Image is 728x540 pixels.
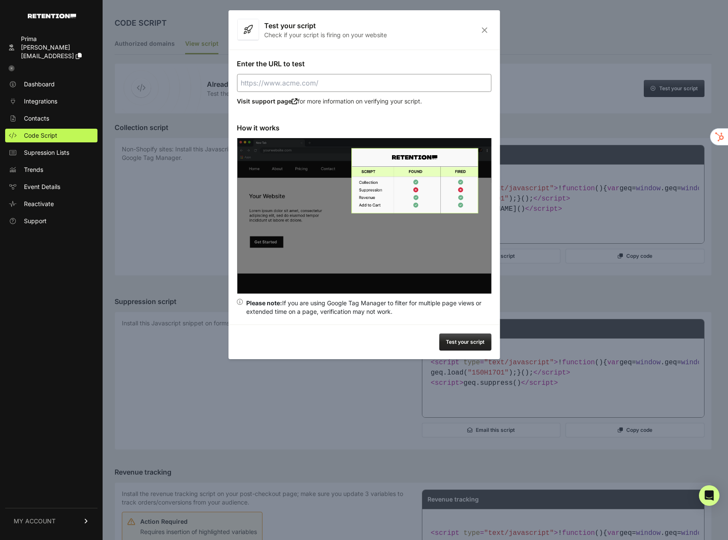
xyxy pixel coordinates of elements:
[24,131,57,140] span: Code Script
[28,14,76,18] img: Retention.com
[5,32,97,63] a: Prima [PERSON_NAME][EMAIL_ADDRESS]
[237,123,491,133] h3: How it works
[24,148,69,157] span: Supression Lists
[237,97,298,105] a: Visit support page
[24,80,55,89] span: Dashboard
[24,200,54,208] span: Reactivate
[21,35,94,43] div: Prima
[5,163,97,177] a: Trends
[24,165,43,174] span: Trends
[237,97,491,106] p: for more information on verifying your script.
[24,217,47,225] span: Support
[5,197,97,211] a: Reactivate
[21,44,74,59] span: [PERSON_NAME][EMAIL_ADDRESS]
[14,517,56,525] span: MY ACCOUNT
[246,299,282,307] strong: Please note:
[24,97,57,106] span: Integrations
[237,74,491,92] input: https://www.acme.com/
[5,129,97,142] a: Code Script
[5,94,97,108] a: Integrations
[5,214,97,228] a: Support
[699,485,719,506] div: Open Intercom Messenger
[5,180,97,194] a: Event Details
[24,183,60,191] span: Event Details
[237,59,305,68] label: Enter the URL to test
[5,77,97,91] a: Dashboard
[5,146,97,159] a: Supression Lists
[264,31,387,39] p: Check if your script is firing on your website
[237,138,491,294] img: verify script installation
[439,333,491,351] button: Test your script
[246,299,491,316] div: If you are using Google Tag Manager to filter for multiple page views or extended time on a page,...
[24,114,49,123] span: Contacts
[5,508,97,534] a: MY ACCOUNT
[264,21,387,31] h3: Test your script
[478,27,491,34] i: Close
[5,112,97,125] a: Contacts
